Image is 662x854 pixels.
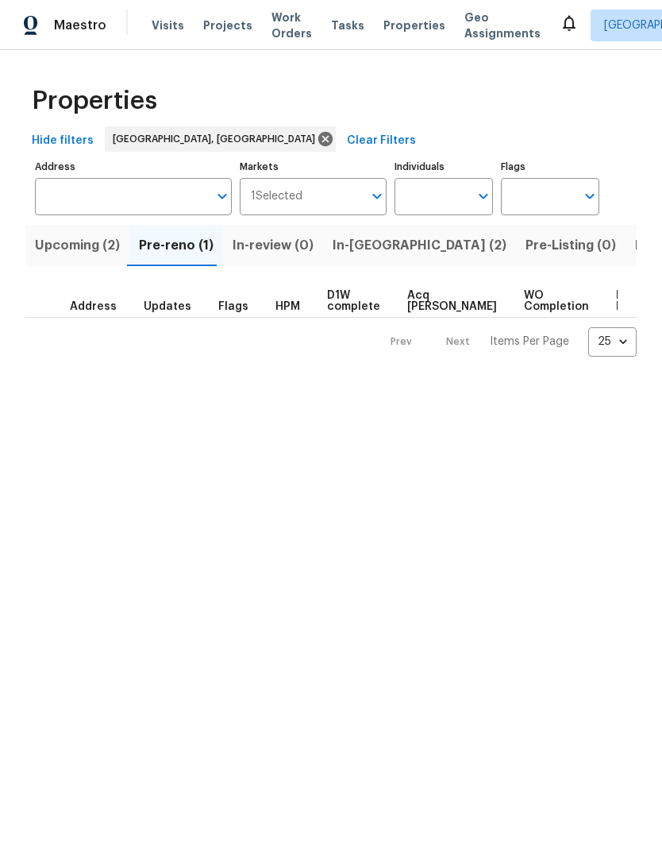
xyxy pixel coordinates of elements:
button: Clear Filters [341,126,422,156]
button: Open [366,185,388,207]
span: Upcoming (2) [35,234,120,257]
button: Hide filters [25,126,100,156]
span: Maestro [54,17,106,33]
div: [GEOGRAPHIC_DATA], [GEOGRAPHIC_DATA] [105,126,336,152]
span: Work Orders [271,10,312,41]
label: Address [35,162,232,172]
span: Pre-Listing (0) [525,234,616,257]
span: HPM [275,301,300,312]
p: Items Per Page [490,334,569,350]
span: Acq [PERSON_NAME] [407,290,497,312]
span: 1 Selected [251,190,302,203]
span: Properties [383,17,445,33]
span: Hide filters [32,131,94,151]
span: Properties [32,93,157,109]
label: Markets [240,162,387,172]
span: Updates [144,301,191,312]
span: Projects [203,17,252,33]
button: Open [211,185,233,207]
span: Line Items [616,290,647,312]
span: Visits [152,17,184,33]
span: [GEOGRAPHIC_DATA], [GEOGRAPHIC_DATA] [113,131,321,147]
span: Pre-reno (1) [139,234,214,257]
span: Geo Assignments [464,10,541,41]
nav: Pagination Navigation [375,327,637,357]
button: Open [579,185,601,207]
div: 25 [588,321,637,362]
span: Tasks [331,20,364,31]
label: Flags [501,162,599,172]
button: Open [472,185,495,207]
span: Flags [218,301,248,312]
span: Address [70,301,117,312]
span: In-[GEOGRAPHIC_DATA] (2) [333,234,506,257]
label: Individuals [395,162,493,172]
span: In-review (0) [233,234,314,257]
span: WO Completion [524,290,589,312]
span: Clear Filters [347,131,416,151]
span: D1W complete [327,290,380,312]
